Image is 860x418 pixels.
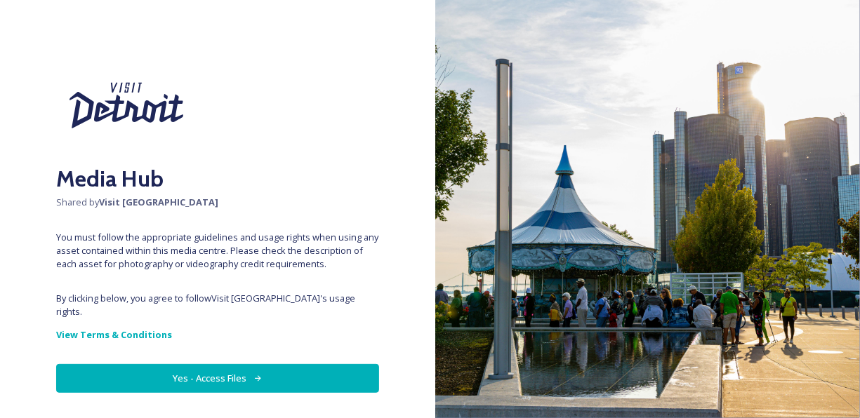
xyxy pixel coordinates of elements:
[56,292,379,318] span: By clicking below, you agree to follow Visit [GEOGRAPHIC_DATA] 's usage rights.
[56,231,379,271] span: You must follow the appropriate guidelines and usage rights when using any asset contained within...
[99,196,218,208] strong: Visit [GEOGRAPHIC_DATA]
[56,56,197,155] img: Visit%20Detroit%20New%202024.svg
[56,364,379,393] button: Yes - Access Files
[56,328,172,341] strong: View Terms & Conditions
[56,326,379,343] a: View Terms & Conditions
[56,196,379,209] span: Shared by
[56,162,379,196] h2: Media Hub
